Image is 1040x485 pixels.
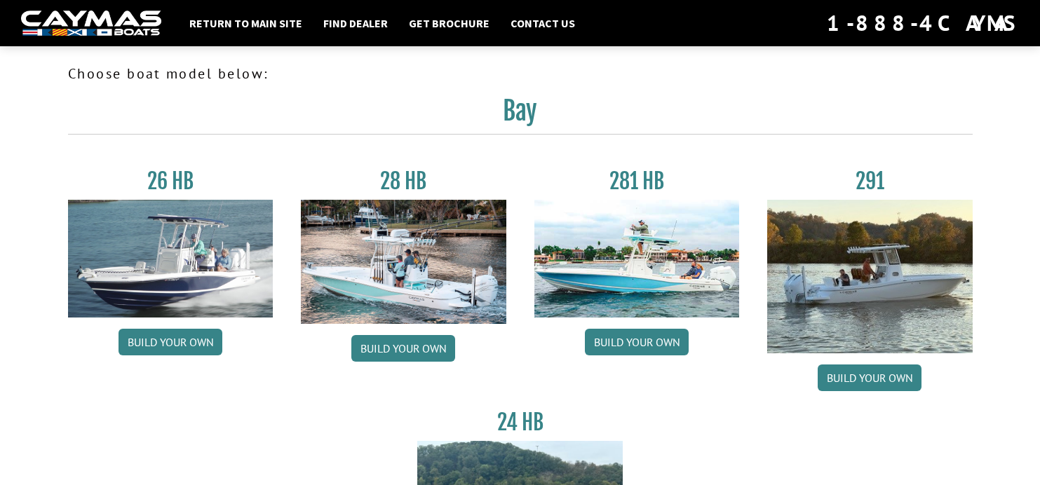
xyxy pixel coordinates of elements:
img: 26_new_photo_resized.jpg [68,200,273,317]
img: white-logo-c9c8dbefe5ff5ceceb0f0178aa75bf4bb51f6bca0971e226c86eb53dfe498488.png [21,11,161,36]
img: 291_Thumbnail.jpg [767,200,973,353]
h2: Bay [68,95,973,135]
a: Build your own [585,329,689,355]
a: Return to main site [182,14,309,32]
h3: 291 [767,168,973,194]
a: Build your own [818,364,921,391]
p: Choose boat model below: [68,63,973,84]
h3: 24 HB [417,409,623,435]
a: Build your own [351,335,455,362]
h3: 281 HB [534,168,740,194]
a: Get Brochure [402,14,497,32]
h3: 26 HB [68,168,273,194]
a: Contact Us [504,14,582,32]
img: 28_hb_thumbnail_for_caymas_connect.jpg [301,200,506,324]
a: Build your own [119,329,222,355]
img: 28-hb-twin.jpg [534,200,740,317]
a: Find Dealer [316,14,395,32]
div: 1-888-4CAYMAS [827,8,1019,39]
h3: 28 HB [301,168,506,194]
